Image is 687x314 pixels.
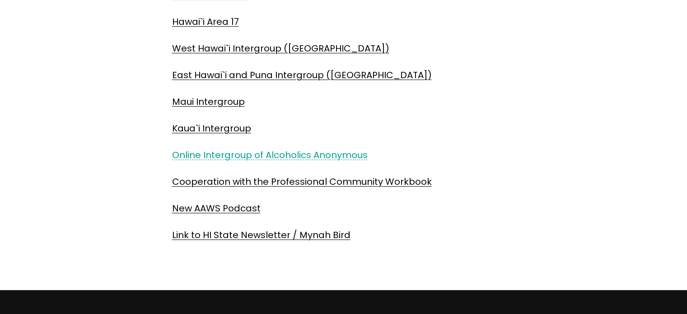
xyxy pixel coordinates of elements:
[172,175,432,188] a: Cooperation with the Professional Community Workbook
[172,42,389,55] a: West Hawai`i Intergroup ([GEOGRAPHIC_DATA])
[172,149,368,161] a: Online Intergroup of Alcoholics Anonymous
[172,95,245,108] a: Maui Intergroup
[172,69,432,81] a: East Hawai`i and Puna Intergroup ([GEOGRAPHIC_DATA])
[172,15,239,28] a: Hawai`i Area 17
[172,229,351,241] a: Link to HI State Newsletter / Mynah Bird
[172,202,261,215] a: New AAWS Podcast
[172,122,251,135] a: Kaua`i Intergroup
